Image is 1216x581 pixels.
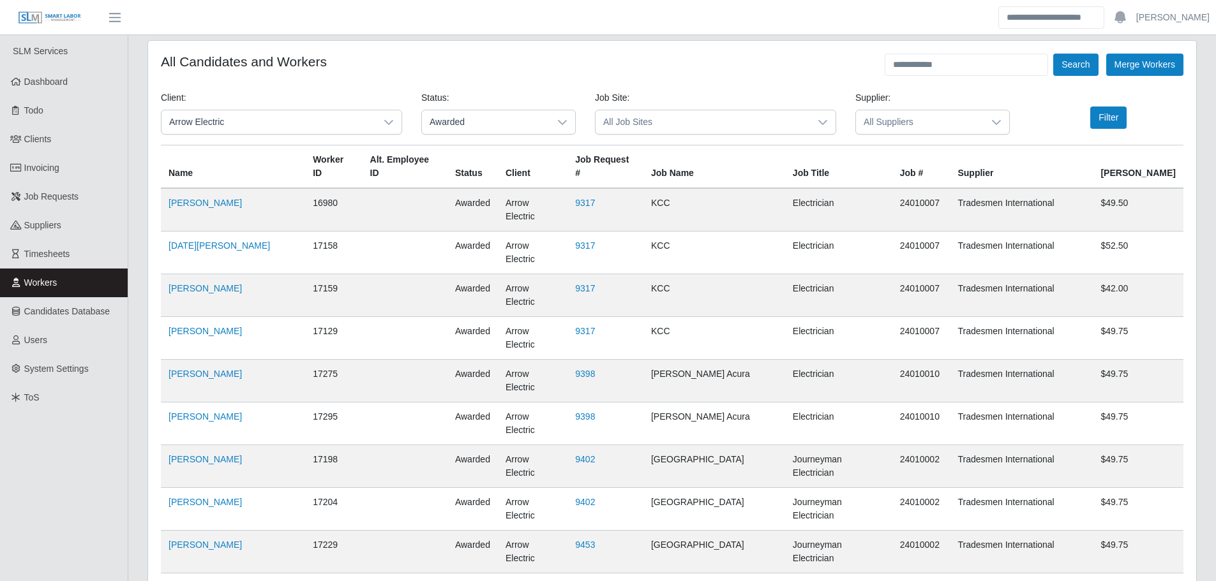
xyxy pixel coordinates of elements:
a: 9317 [575,283,595,293]
label: Status: [421,91,449,105]
td: 16980 [305,188,362,232]
span: Timesheets [24,249,70,259]
a: [PERSON_NAME] [1136,11,1210,24]
span: Dashboard [24,77,68,87]
td: KCC [643,317,785,360]
span: Awarded [422,110,550,134]
td: $49.75 [1093,402,1183,445]
input: Search [998,6,1104,29]
td: 17204 [305,488,362,531]
td: [PERSON_NAME] Acura [643,360,785,402]
td: awarded [447,274,498,317]
td: awarded [447,488,498,531]
td: KCC [643,188,785,232]
span: All Suppliers [856,110,984,134]
span: Job Requests [24,191,79,202]
td: awarded [447,445,498,488]
td: [GEOGRAPHIC_DATA] [643,531,785,573]
td: Electrician [785,274,892,317]
td: 17229 [305,531,362,573]
td: Electrician [785,360,892,402]
a: [PERSON_NAME] [169,411,242,422]
td: $49.75 [1093,445,1183,488]
td: 24010010 [892,402,950,445]
a: [PERSON_NAME] [169,454,242,464]
td: $49.50 [1093,188,1183,232]
td: $49.75 [1093,488,1183,531]
td: KCC [643,274,785,317]
th: Alt. Employee ID [363,145,447,189]
td: awarded [447,531,498,573]
a: [PERSON_NAME] [169,540,242,550]
td: 24010002 [892,488,950,531]
td: 17159 [305,274,362,317]
th: Status [447,145,498,189]
td: 17198 [305,445,362,488]
td: Tradesmen International [950,360,1093,402]
td: Tradesmen International [950,402,1093,445]
span: Todo [24,105,43,115]
td: 24010002 [892,445,950,488]
td: Arrow Electric [498,445,567,488]
h4: All Candidates and Workers [161,54,327,70]
td: Journeyman Electrician [785,445,892,488]
td: Arrow Electric [498,317,567,360]
a: [PERSON_NAME] [169,283,242,293]
span: Suppliers [24,220,61,230]
td: 17158 [305,232,362,274]
td: Electrician [785,232,892,274]
a: [PERSON_NAME] [169,369,242,379]
td: Electrician [785,317,892,360]
button: Merge Workers [1106,54,1183,76]
button: Search [1053,54,1098,76]
th: Name [161,145,305,189]
span: All Job Sites [596,110,810,134]
td: Tradesmen International [950,488,1093,531]
td: Electrician [785,188,892,232]
td: Tradesmen International [950,274,1093,317]
a: 9402 [575,454,595,464]
label: Job Site: [595,91,629,105]
td: Arrow Electric [498,188,567,232]
td: $52.50 [1093,232,1183,274]
th: Worker ID [305,145,362,189]
td: 17275 [305,360,362,402]
th: Job Name [643,145,785,189]
td: Journeyman Electrician [785,531,892,573]
span: System Settings [24,364,89,374]
td: awarded [447,360,498,402]
th: Client [498,145,567,189]
span: Workers [24,277,57,288]
label: Supplier: [855,91,890,105]
a: 9402 [575,497,595,507]
a: [DATE][PERSON_NAME] [169,240,270,251]
td: Arrow Electric [498,232,567,274]
a: 9398 [575,411,595,422]
td: awarded [447,188,498,232]
td: Arrow Electric [498,402,567,445]
td: $42.00 [1093,274,1183,317]
td: KCC [643,232,785,274]
th: Supplier [950,145,1093,189]
td: Tradesmen International [950,445,1093,488]
a: 9317 [575,326,595,336]
span: Clients [24,134,52,144]
td: Tradesmen International [950,232,1093,274]
span: Candidates Database [24,306,110,316]
td: Journeyman Electrician [785,488,892,531]
td: awarded [447,317,498,360]
span: Arrow Electric [161,110,376,134]
td: Electrician [785,402,892,445]
td: Arrow Electric [498,360,567,402]
span: ToS [24,392,40,402]
td: Tradesmen International [950,188,1093,232]
a: [PERSON_NAME] [169,198,242,208]
td: Arrow Electric [498,274,567,317]
td: 24010007 [892,188,950,232]
td: Arrow Electric [498,488,567,531]
a: [PERSON_NAME] [169,326,242,336]
td: [PERSON_NAME] Acura [643,402,785,445]
td: 24010002 [892,531,950,573]
td: $49.75 [1093,360,1183,402]
td: [GEOGRAPHIC_DATA] [643,445,785,488]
